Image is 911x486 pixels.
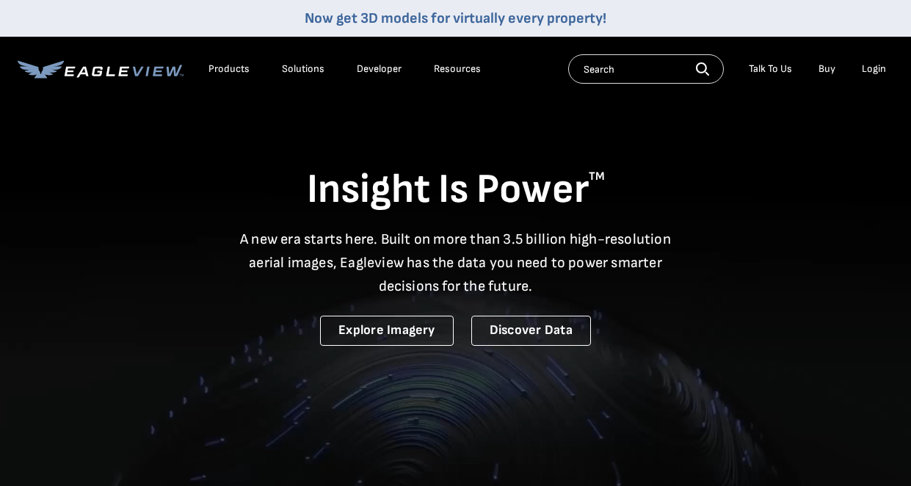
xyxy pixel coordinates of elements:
div: Products [208,62,250,76]
a: Discover Data [471,316,591,346]
div: Talk To Us [749,62,792,76]
h1: Insight Is Power [18,164,893,216]
p: A new era starts here. Built on more than 3.5 billion high-resolution aerial images, Eagleview ha... [231,228,680,298]
div: Login [862,62,886,76]
a: Explore Imagery [320,316,454,346]
a: Developer [357,62,402,76]
a: Now get 3D models for virtually every property! [305,10,606,27]
div: Solutions [282,62,324,76]
sup: TM [589,170,605,184]
input: Search [568,54,724,84]
a: Buy [819,62,835,76]
div: Resources [434,62,481,76]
